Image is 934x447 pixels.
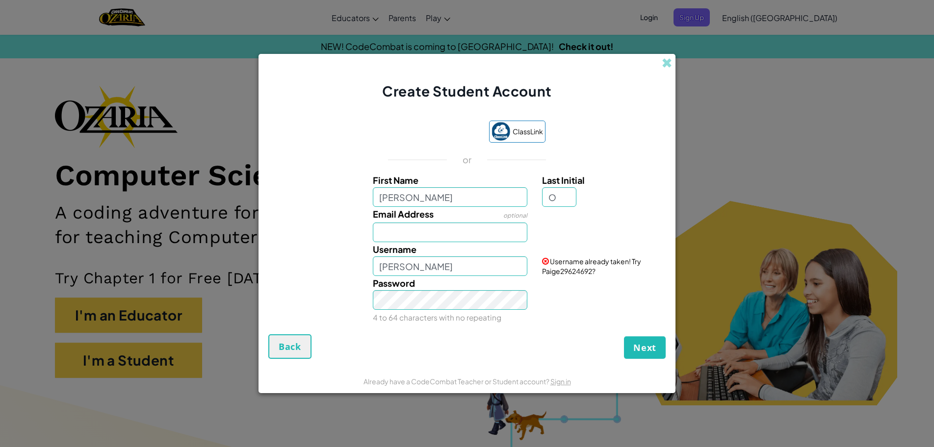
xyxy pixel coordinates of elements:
span: Last Initial [542,174,585,186]
button: Back [268,334,311,359]
button: Next [624,336,666,359]
span: Email Address [373,208,434,220]
span: Username already taken! Try Paige29624692? [542,257,641,275]
div: Sign in with Google. Opens in new tab [389,122,479,143]
img: classlink-logo-small.png [492,122,510,141]
span: Next [633,342,656,353]
a: Sign in [550,377,571,386]
span: First Name [373,174,418,186]
span: Back [279,341,301,352]
span: ClassLink [513,124,543,139]
p: or [463,154,472,166]
span: Password [373,277,415,289]
span: Create Student Account [382,82,551,99]
span: optional [503,212,527,219]
span: Username [373,244,416,255]
span: Already have a CodeCombat Teacher or Student account? [363,377,550,386]
small: 4 to 64 characters with no repeating [373,313,501,322]
iframe: Sign in with Google Button [384,122,484,143]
